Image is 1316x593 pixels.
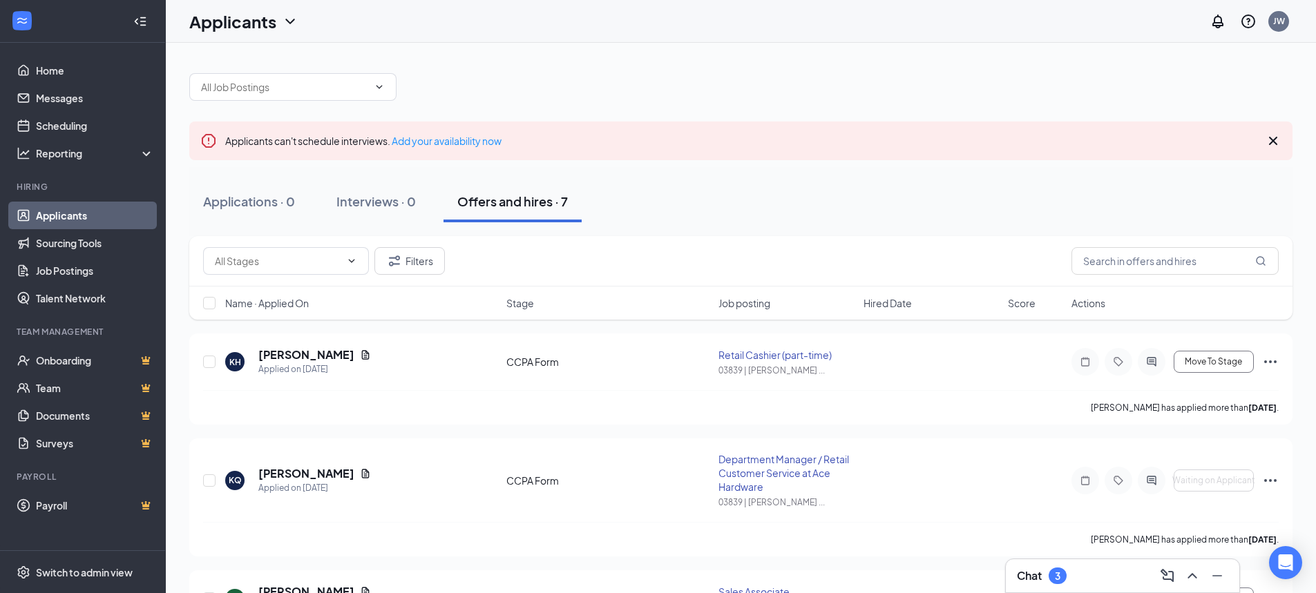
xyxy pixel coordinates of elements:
[1055,570,1060,582] div: 3
[36,284,154,312] a: Talent Network
[718,496,855,508] div: 03839 | [PERSON_NAME] ...
[36,257,154,284] a: Job Postings
[36,492,154,519] a: PayrollCrown
[864,296,912,310] span: Hired Date
[36,202,154,229] a: Applicants
[1077,475,1094,486] svg: Note
[1265,133,1281,149] svg: Cross
[201,79,368,95] input: All Job Postings
[506,474,711,487] div: CCPA Form
[17,146,30,160] svg: Analysis
[17,181,151,193] div: Hiring
[1240,13,1257,30] svg: QuestionInfo
[17,471,151,483] div: Payroll
[225,296,309,310] span: Name · Applied On
[386,253,403,269] svg: Filter
[1091,402,1279,414] p: [PERSON_NAME] has applied more than .
[457,193,568,210] div: Offers and hires · 7
[374,247,445,275] button: Filter Filters
[225,135,502,147] span: Applicants can't schedule interviews.
[1091,534,1279,545] p: [PERSON_NAME] has applied more than .
[36,565,133,579] div: Switch to admin view
[133,14,147,28] svg: Collapse
[360,468,371,479] svg: Document
[1017,568,1042,583] h3: Chat
[36,347,154,374] a: OnboardingCrown
[346,255,357,266] svg: ChevronDown
[1174,351,1254,373] button: Move To Stage
[258,362,371,376] div: Applied on [DATE]
[1184,567,1201,584] svg: ChevronUp
[203,193,295,210] div: Applications · 0
[36,374,154,402] a: TeamCrown
[1255,255,1266,266] svg: MagnifyingGlass
[1071,296,1105,310] span: Actions
[1110,475,1127,486] svg: Tag
[1185,357,1242,367] span: Move To Stage
[1262,353,1279,370] svg: Ellipses
[1210,13,1226,30] svg: Notifications
[1172,476,1255,485] span: Waiting on Applicant
[1209,567,1226,584] svg: Minimize
[229,356,241,368] div: KH
[1262,472,1279,489] svg: Ellipses
[1248,402,1277,413] b: [DATE]
[15,14,29,28] svg: WorkstreamLogo
[282,13,298,30] svg: ChevronDown
[189,10,276,33] h1: Applicants
[36,57,154,84] a: Home
[1159,567,1176,584] svg: ComposeMessage
[36,229,154,257] a: Sourcing Tools
[1008,296,1036,310] span: Score
[1143,475,1160,486] svg: ActiveChat
[258,347,354,362] h5: [PERSON_NAME]
[1206,565,1228,587] button: Minimize
[1181,565,1203,587] button: ChevronUp
[229,474,242,486] div: KQ
[718,364,855,376] div: 03839 | [PERSON_NAME] ...
[36,112,154,139] a: Scheduling
[1110,356,1127,367] svg: Tag
[1143,356,1160,367] svg: ActiveChat
[17,326,151,338] div: Team Management
[392,135,502,147] a: Add your availability now
[1077,356,1094,367] svg: Note
[1273,15,1285,27] div: JW
[1269,546,1302,579] div: Open Intercom Messenger
[17,565,30,579] svg: Settings
[1071,247,1279,275] input: Search in offers and hires
[36,146,155,160] div: Reporting
[36,402,154,429] a: DocumentsCrown
[336,193,416,210] div: Interviews · 0
[258,481,371,495] div: Applied on [DATE]
[36,84,154,112] a: Messages
[36,429,154,457] a: SurveysCrown
[374,81,385,93] svg: ChevronDown
[258,466,354,481] h5: [PERSON_NAME]
[718,296,770,310] span: Job posting
[506,355,711,369] div: CCPA Form
[200,133,217,149] svg: Error
[1174,469,1254,492] button: Waiting on Applicant
[1248,534,1277,545] b: [DATE]
[215,253,341,269] input: All Stages
[718,348,855,362] div: Retail Cashier (part-time)
[506,296,534,310] span: Stage
[718,452,855,494] div: Department Manager / Retail Customer Service at Ace Hardware
[360,349,371,360] svg: Document
[1156,565,1179,587] button: ComposeMessage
